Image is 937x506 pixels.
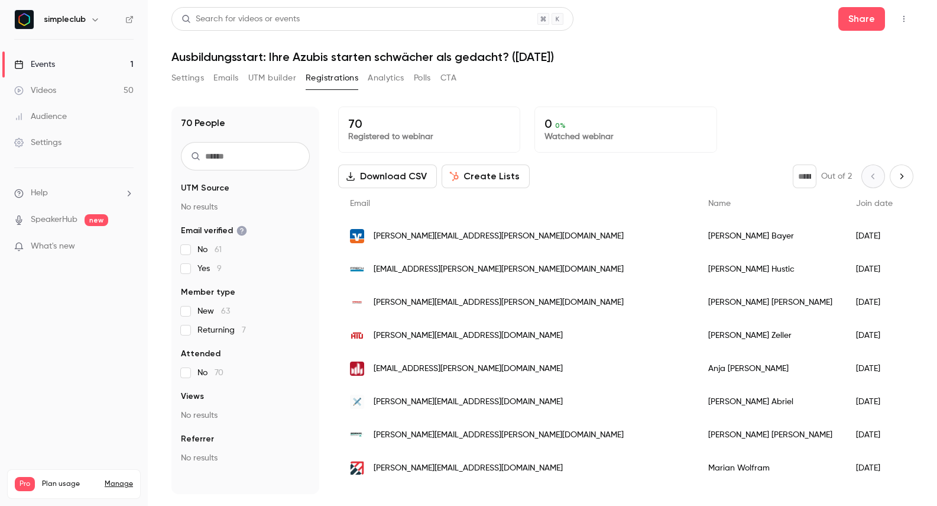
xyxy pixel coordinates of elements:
[374,363,563,375] span: [EMAIL_ADDRESS][PERSON_NAME][DOMAIN_NAME]
[197,244,222,256] span: No
[181,410,310,421] p: No results
[42,479,98,489] span: Plan usage
[374,330,563,342] span: [PERSON_NAME][EMAIL_ADDRESS][DOMAIN_NAME]
[708,199,731,208] span: Name
[350,428,364,442] img: bremskerl.de
[105,479,133,489] a: Manage
[696,253,844,286] div: [PERSON_NAME] Hustic
[213,69,238,88] button: Emails
[31,214,77,226] a: SpeakerHub
[181,182,229,194] span: UTM Source
[844,385,904,418] div: [DATE]
[844,220,904,253] div: [DATE]
[85,214,108,226] span: new
[696,385,844,418] div: [PERSON_NAME] Abriel
[696,452,844,485] div: Marian Wolfram
[248,69,296,88] button: UTM builder
[171,69,204,88] button: Settings
[181,348,221,360] span: Attended
[844,286,904,319] div: [DATE]
[14,137,61,149] div: Settings
[856,199,893,208] span: Join date
[350,362,364,376] img: haertecenter.de
[181,13,300,25] div: Search for videos or events
[15,10,34,29] img: simpleclub
[374,230,624,243] span: [PERSON_NAME][EMAIL_ADDRESS][PERSON_NAME][DOMAIN_NAME]
[350,328,364,343] img: htu-haertetechnik.de
[414,69,431,88] button: Polls
[821,170,852,182] p: Out of 2
[338,165,437,188] button: Download CSV
[844,253,904,286] div: [DATE]
[350,395,364,409] img: s-akaby.de
[350,262,364,276] img: frech.com
[197,305,230,317] span: New
[442,165,530,188] button: Create Lists
[374,296,624,309] span: [PERSON_NAME][EMAIL_ADDRESS][PERSON_NAME][DOMAIN_NAME]
[181,201,310,213] p: No results
[14,85,56,96] div: Videos
[440,69,456,88] button: CTA
[14,187,134,199] li: help-dropdown-opener
[14,111,67,123] div: Audience
[844,352,904,385] div: [DATE]
[844,452,904,485] div: [DATE]
[696,418,844,452] div: [PERSON_NAME] [PERSON_NAME]
[890,165,913,188] button: Next page
[221,307,230,315] span: 63
[31,187,48,199] span: Help
[171,50,913,64] h1: Ausbildungsstart: Ihre Azubis starten schwächer als gedacht? ([DATE])
[374,462,563,475] span: [PERSON_NAME][EMAIL_ADDRESS][DOMAIN_NAME]
[181,286,235,298] span: Member type
[348,131,510,143] p: Registered to webinar
[350,461,364,475] img: sonotec.de
[838,7,885,31] button: Share
[181,452,310,464] p: No results
[215,369,223,377] span: 70
[374,396,563,408] span: [PERSON_NAME][EMAIL_ADDRESS][DOMAIN_NAME]
[368,69,404,88] button: Analytics
[181,433,214,445] span: Referrer
[31,240,75,253] span: What's new
[15,477,35,491] span: Pro
[44,14,86,25] h6: simpleclub
[197,324,246,336] span: Returning
[844,418,904,452] div: [DATE]
[348,117,510,131] p: 70
[374,429,624,441] span: [PERSON_NAME][EMAIL_ADDRESS][PERSON_NAME][DOMAIN_NAME]
[14,59,55,70] div: Events
[350,229,364,243] img: volksbank-rottweil.de
[844,319,904,352] div: [DATE]
[306,69,358,88] button: Registrations
[696,220,844,253] div: [PERSON_NAME] Bayer
[696,352,844,385] div: Anja [PERSON_NAME]
[215,246,222,254] span: 61
[181,225,247,237] span: Email verified
[197,263,222,275] span: Yes
[217,265,222,273] span: 9
[696,319,844,352] div: [PERSON_NAME] Zeller
[119,241,134,252] iframe: Noticeable Trigger
[350,199,370,208] span: Email
[696,286,844,319] div: [PERSON_NAME] [PERSON_NAME]
[544,131,706,143] p: Watched webinar
[181,391,204,402] span: Views
[544,117,706,131] p: 0
[181,116,225,130] h1: 70 People
[555,121,566,130] span: 0 %
[350,295,364,310] img: strabag.com
[374,263,624,276] span: [EMAIL_ADDRESS][PERSON_NAME][PERSON_NAME][DOMAIN_NAME]
[181,182,310,464] section: facet-groups
[197,367,223,379] span: No
[242,326,246,334] span: 7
